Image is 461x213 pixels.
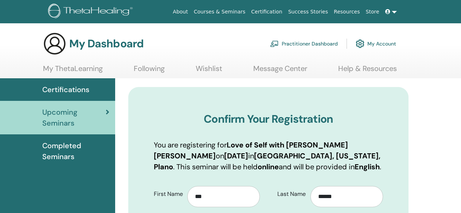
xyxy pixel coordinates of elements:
[270,40,279,47] img: chalkboard-teacher.svg
[191,5,249,19] a: Courses & Seminars
[363,5,382,19] a: Store
[355,162,380,171] b: English
[224,151,248,161] b: [DATE]
[43,32,66,55] img: generic-user-icon.jpg
[43,64,103,78] a: My ThetaLearning
[270,36,338,52] a: Practitioner Dashboard
[154,139,383,172] p: You are registering for on in . This seminar will be held and will be provided in .
[42,107,106,129] span: Upcoming Seminars
[331,5,363,19] a: Resources
[170,5,191,19] a: About
[285,5,331,19] a: Success Stories
[154,151,380,171] b: [GEOGRAPHIC_DATA], [US_STATE], Plano
[338,64,397,78] a: Help & Resources
[356,36,396,52] a: My Account
[154,113,383,126] h3: Confirm Your Registration
[258,162,279,171] b: online
[248,5,285,19] a: Certification
[196,64,222,78] a: Wishlist
[253,64,307,78] a: Message Center
[148,187,187,201] label: First Name
[42,84,89,95] span: Certifications
[48,4,135,20] img: logo.png
[69,37,144,50] h3: My Dashboard
[134,64,165,78] a: Following
[272,187,311,201] label: Last Name
[154,140,348,161] b: Love of Self with [PERSON_NAME] [PERSON_NAME]
[42,140,109,162] span: Completed Seminars
[356,38,364,50] img: cog.svg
